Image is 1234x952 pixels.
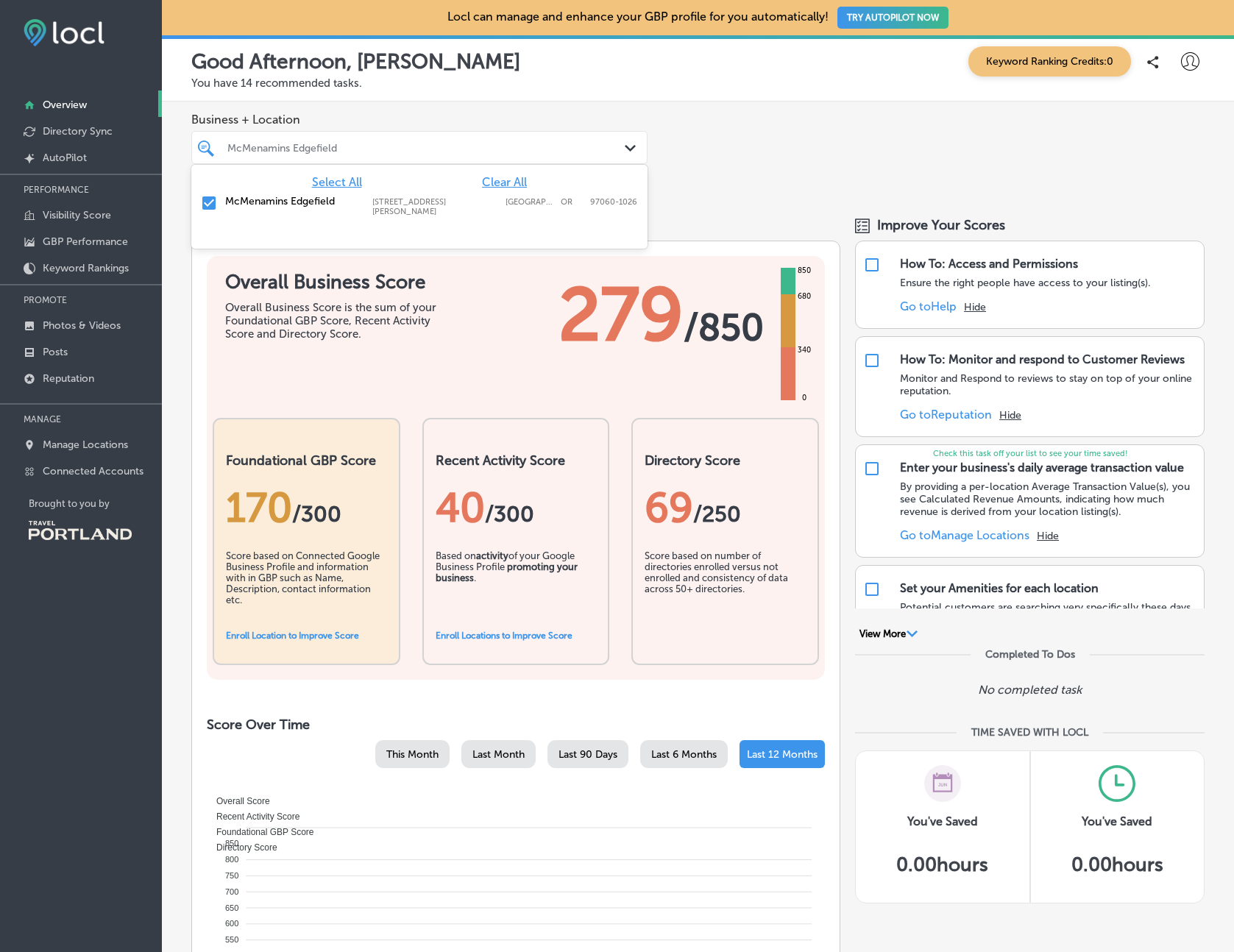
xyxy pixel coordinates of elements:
[227,141,626,154] div: McMenamins Edgefield
[226,550,387,624] div: Score based on Connected Google Business Profile and information with in GBP such as Name, Descri...
[559,271,684,359] span: 279
[436,550,597,624] div: Based on of your Google Business Profile .
[43,235,128,248] p: GBP Performance
[226,452,387,469] h2: Foundational GBP Score
[837,7,948,29] button: TRY AUTOPILOT NOW
[43,346,68,358] p: Posts
[43,262,129,274] p: Keyword Rankings
[900,372,1196,397] p: Monitor and Respond to reviews to stay on top of your online reputation.
[372,197,498,216] label: 2126 SW Halsey St
[506,197,553,216] label: Troutdale
[226,630,359,641] a: Enroll Location to Improve Score
[226,483,387,532] div: 170
[191,49,520,74] p: Good Afternoon, [PERSON_NAME]
[645,452,806,469] h2: Directory Score
[205,811,299,822] span: Recent Activity Score
[386,748,439,761] span: This Month
[900,408,992,422] a: Go toReputation
[856,449,1204,458] p: Check this task off your list to see your time saved!
[1037,530,1059,542] button: Hide
[29,521,132,540] img: Travel Portland
[205,796,270,806] span: Overall Score
[900,461,1184,475] div: Enter your business's daily average transaction value
[651,748,717,761] span: Last 6 Months
[485,501,534,527] span: /300
[191,113,648,127] span: Business + Location
[978,683,1082,697] p: No completed task
[907,814,978,828] h3: You've Saved
[693,501,741,527] span: /250
[900,257,1078,271] div: How To: Access and Permissions
[795,344,814,356] div: 340
[225,855,238,864] tspan: 800
[436,483,597,532] div: 40
[207,717,825,733] h2: Score Over Time
[964,301,986,313] button: Hide
[225,839,238,848] tspan: 850
[559,748,617,761] span: Last 90 Days
[795,265,814,277] div: 850
[590,197,637,216] label: 97060-1026
[896,853,988,876] h5: 0.00 hours
[999,409,1021,422] button: Hide
[476,550,508,561] b: activity
[436,561,578,583] b: promoting your business
[225,919,238,928] tspan: 600
[205,842,277,853] span: Directory Score
[855,628,922,641] button: View More
[985,648,1075,661] div: Completed To Dos
[684,305,764,349] span: / 850
[482,175,527,189] span: Clear All
[877,217,1005,233] span: Improve Your Scores
[205,827,314,837] span: Foundational GBP Score
[472,748,525,761] span: Last Month
[645,483,806,532] div: 69
[43,99,87,111] p: Overview
[971,726,1088,739] div: TIME SAVED WITH LOCL
[795,291,814,302] div: 680
[43,465,143,477] p: Connected Accounts
[24,19,104,46] img: fda3e92497d09a02dc62c9cd864e3231.png
[645,550,806,624] div: Score based on number of directories enrolled versus not enrolled and consistency of data across ...
[436,630,572,641] a: Enroll Locations to Improve Score
[225,887,238,896] tspan: 700
[225,271,446,294] h1: Overall Business Score
[747,748,818,761] span: Last 12 Months
[900,352,1185,366] div: How To: Monitor and respond to Customer Reviews
[43,152,87,164] p: AutoPilot
[900,277,1151,289] p: Ensure the right people have access to your listing(s).
[561,197,583,216] label: OR
[43,209,111,221] p: Visibility Score
[1082,814,1152,828] h3: You've Saved
[900,528,1029,542] a: Go toManage Locations
[1071,853,1163,876] h5: 0.00 hours
[312,175,362,189] span: Select All
[43,125,113,138] p: Directory Sync
[191,77,1205,90] p: You have 14 recommended tasks.
[29,498,162,509] p: Brought to you by
[225,871,238,880] tspan: 750
[225,195,358,207] label: McMenamins Edgefield
[225,301,446,341] div: Overall Business Score is the sum of your Foundational GBP Score, Recent Activity Score and Direc...
[900,480,1196,518] p: By providing a per-location Average Transaction Value(s), you see Calculated Revenue Amounts, ind...
[900,601,1196,639] p: Potential customers are searching very specifically these days. Make sure your amenities are set ...
[799,392,809,404] div: 0
[43,372,94,385] p: Reputation
[43,438,128,451] p: Manage Locations
[43,319,121,332] p: Photos & Videos
[900,581,1099,595] div: Set your Amenities for each location
[292,501,341,527] span: / 300
[225,903,238,912] tspan: 650
[225,935,238,944] tspan: 550
[900,299,957,313] a: Go toHelp
[968,46,1131,77] span: Keyword Ranking Credits: 0
[436,452,597,469] h2: Recent Activity Score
